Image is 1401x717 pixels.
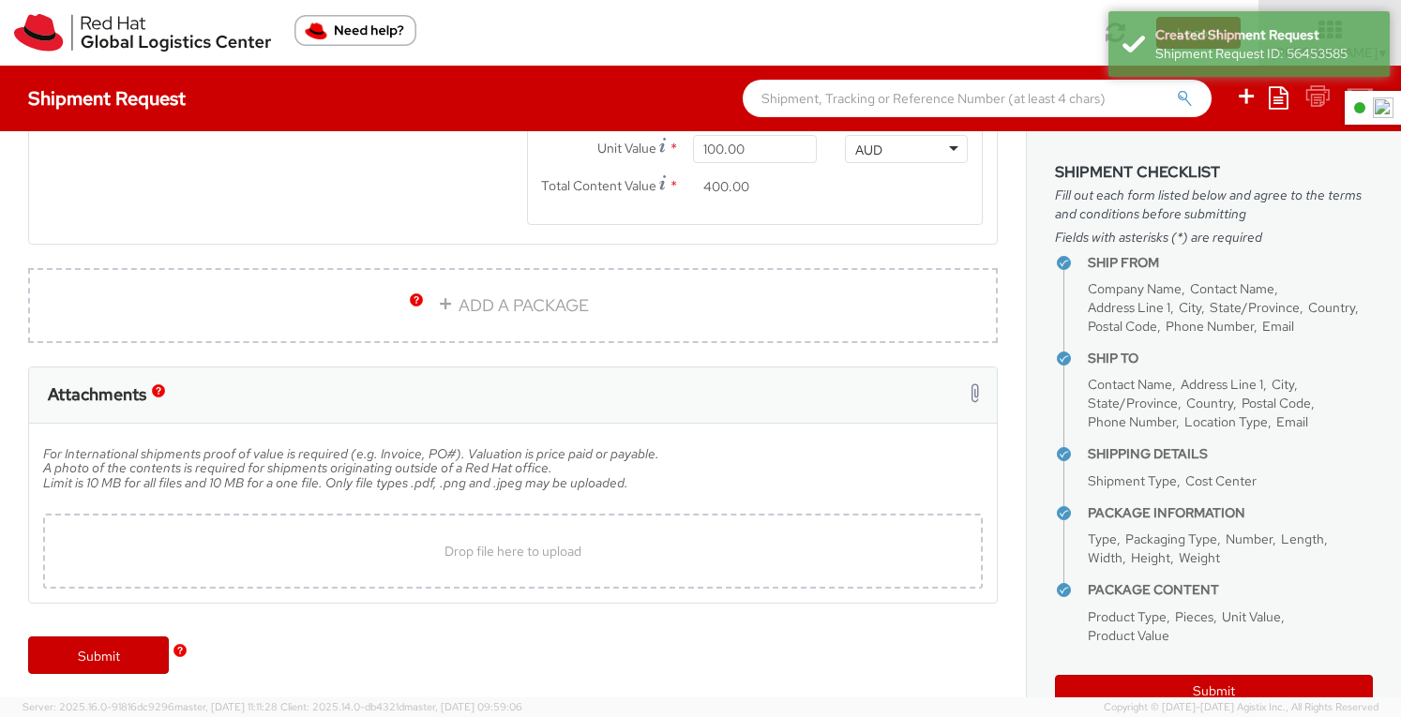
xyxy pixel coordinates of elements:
[28,636,169,674] a: Submit
[1276,413,1308,430] span: Email
[1055,228,1373,246] span: Fields with asterisks (*) are required
[1226,530,1273,547] span: Number
[1088,549,1122,566] span: Width
[1088,351,1373,366] h4: Ship To
[1088,583,1373,597] h4: Package Content
[280,700,522,713] span: Client: 2025.14.0-db4321d
[14,14,271,52] img: rh-logistics-00dfa346123c4ec078e1.svg
[1088,376,1172,393] span: Contact Name
[1088,530,1117,547] span: Type
[1088,256,1373,270] h4: Ship From
[1131,549,1170,566] span: Height
[1181,376,1263,393] span: Address Line 1
[1055,164,1373,181] h3: Shipment Checklist
[174,700,278,713] span: master, [DATE] 11:11:28
[1242,395,1311,411] span: Postal Code
[444,543,581,560] span: Drop file here to upload
[28,268,998,343] a: ADD A PACKAGE
[1185,472,1257,489] span: Cost Center
[1125,530,1217,547] span: Packaging Type
[1179,299,1201,316] span: City
[1088,447,1373,461] h4: Shipping Details
[1155,25,1376,44] div: Created Shipment Request
[294,15,416,46] button: Need help?
[1088,627,1169,644] span: Product Value
[1088,318,1157,335] span: Postal Code
[1281,530,1324,547] span: Length
[1186,395,1233,411] span: Country
[1166,318,1254,335] span: Phone Number
[1088,472,1177,489] span: Shipment Type
[541,177,656,194] span: Total Content Value
[1104,700,1378,715] span: Copyright © [DATE]-[DATE] Agistix Inc., All Rights Reserved
[1088,395,1178,411] span: State/Province
[1055,186,1373,223] span: Fill out each form listed below and agree to the terms and conditions before submitting
[1088,608,1167,625] span: Product Type
[404,700,522,713] span: master, [DATE] 09:59:06
[1088,506,1373,520] h4: Package Information
[1055,675,1373,707] button: Submit
[1088,413,1176,430] span: Phone Number
[43,447,983,504] h5: For International shipments proof of value is required (e.g. Invoice, PO#). Valuation is price pa...
[1210,299,1300,316] span: State/Province
[1190,280,1274,297] span: Contact Name
[743,80,1212,117] input: Shipment, Tracking or Reference Number (at least 4 chars)
[1222,608,1281,625] span: Unit Value
[1175,608,1213,625] span: Pieces
[48,385,146,404] h3: Attachments
[1272,376,1294,393] span: City
[1088,299,1170,316] span: Address Line 1
[1184,413,1268,430] span: Location Type
[28,88,186,109] h4: Shipment Request
[855,141,882,159] div: AUD
[1088,280,1182,297] span: Company Name
[1155,44,1376,63] div: Shipment Request ID: 56453585
[23,700,278,713] span: Server: 2025.16.0-91816dc9296
[1308,299,1355,316] span: Country
[1262,318,1294,335] span: Email
[1179,549,1220,566] span: Weight
[597,140,656,157] span: Unit Value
